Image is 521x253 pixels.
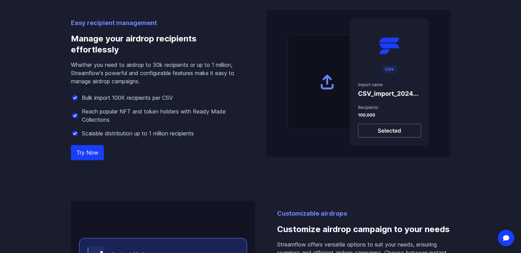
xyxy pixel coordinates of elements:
h3: Customize airdrop campaign to your needs [277,218,450,240]
p: Whether you need to airdrop to 30k recipients or up to 1 million, Streamflow's powerful and confi... [71,61,244,85]
p: Scalable distribution up to 1 million recipients [82,129,194,137]
h3: Manage your airdrop recipients effortlessly [71,28,244,61]
p: Customizable airdrops [277,209,450,218]
p: Reach popular NFT and token holders with Ready Made Collections [82,107,244,124]
div: Open Intercom Messenger [498,230,514,246]
p: Easy recipient management [71,18,244,28]
img: Manage your airdrop recipients effortlessly [266,10,450,157]
p: Bulk import 100K recipients per CSV [82,94,173,102]
a: Try Now [71,145,104,160]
